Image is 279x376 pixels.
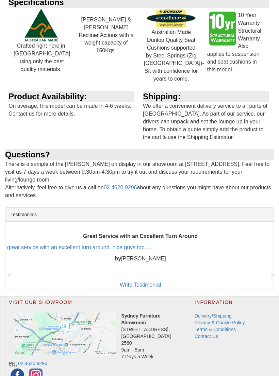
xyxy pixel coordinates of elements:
[195,313,232,319] a: Delivery/Shipping
[9,91,134,102] div: Product Availability:
[146,8,197,29] img: Dunlop Enduro Foams
[104,185,137,190] a: 02 4620 9296
[115,256,121,261] b: by
[195,320,245,325] a: Privacy & Cookie Policy
[24,8,58,42] img: Australian Made
[14,312,116,355] img: Click to activate map
[139,8,204,91] div: Australian Made Dunlop Quality Seat Cushions supported by Steel Springs (Zig [GEOGRAPHIC_DATA])- ...
[204,8,269,74] div: 10 Year Warranty Structural Warranty. Also applies to suspension and seat cushions in this model.
[7,255,274,263] p: [PERSON_NAME]
[209,12,236,46] img: 10 Year Structural Warranty
[18,361,47,366] a: 02 4620 9296
[83,233,198,239] b: Great Service with an Excellent Turn Around
[143,91,269,102] div: Shipping:
[5,208,274,222] div: Testimonials
[73,8,138,63] div: [PERSON_NAME] & [PERSON_NAME] Recliner Actions with a weight capacity of 150Kgs.
[120,282,161,288] a: Write Testimonial
[195,334,218,339] a: Contact Us
[7,244,153,250] a: great service with an excellent turn around. nice guys too......
[121,313,160,325] strong: Sydney Furniture Showroom
[195,327,236,332] a: Terms & Conditions
[195,300,247,309] h2: Information
[9,361,17,366] abbr: Phone
[139,91,274,149] div: We offer a convenient delivery service to all parts of [GEOGRAPHIC_DATA]. As part of our service,...
[9,8,73,81] div: Crafted right here in [GEOGRAPHIC_DATA] using only the best quality materials.
[5,91,139,126] div: On average, this model can be made in 4-6 weeks. Contact us for more details.
[9,300,178,309] h2: Visit Our Showroom
[5,149,274,160] div: Questions?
